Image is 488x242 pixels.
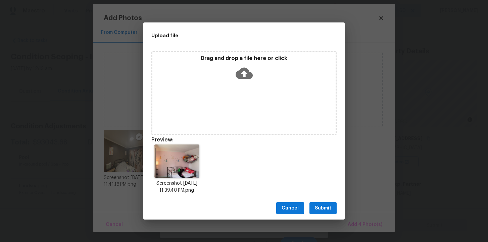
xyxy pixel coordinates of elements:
[151,180,202,194] p: Screenshot [DATE] 11.39.40 PM.png
[276,202,304,215] button: Cancel
[282,204,299,213] span: Cancel
[154,144,200,178] img: C+aEaxo03zhHAAAAAElFTkSuQmCC
[152,55,336,62] p: Drag and drop a file here or click
[151,32,306,39] h2: Upload file
[309,202,337,215] button: Submit
[315,204,331,213] span: Submit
